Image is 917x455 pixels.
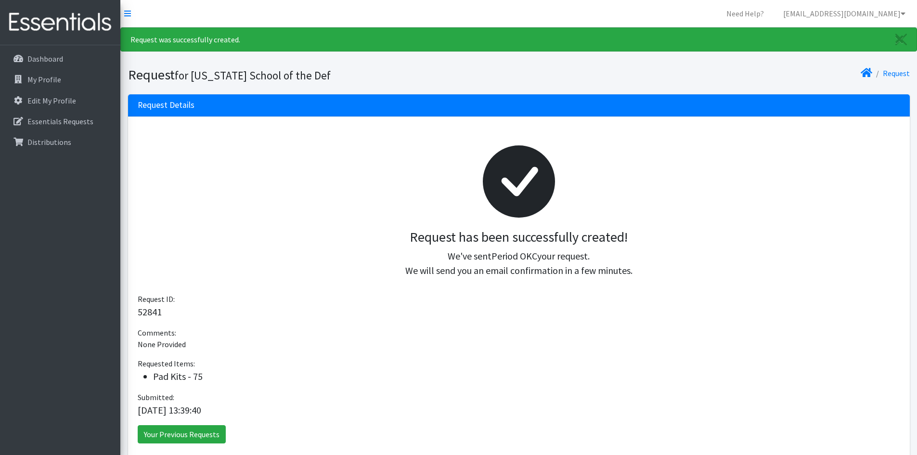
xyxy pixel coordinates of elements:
a: Distributions [4,132,116,152]
span: Requested Items: [138,359,195,368]
span: Comments: [138,328,176,338]
p: Essentials Requests [27,117,93,126]
p: 52841 [138,305,900,319]
p: We've sent your request. We will send you an email confirmation in a few minutes. [145,249,892,278]
a: Essentials Requests [4,112,116,131]
span: Request ID: [138,294,175,304]
a: Dashboard [4,49,116,68]
a: Edit My Profile [4,91,116,110]
div: Request was successfully created. [120,27,917,52]
p: [DATE] 13:39:40 [138,403,900,417]
a: [EMAIL_ADDRESS][DOMAIN_NAME] [775,4,913,23]
p: Distributions [27,137,71,147]
span: None Provided [138,339,186,349]
li: Pad Kits - 75 [153,369,900,384]
a: Your Previous Requests [138,425,226,443]
a: Close [886,28,917,51]
span: Period OKC [491,250,537,262]
h3: Request Details [138,100,194,110]
span: Submitted: [138,392,174,402]
a: My Profile [4,70,116,89]
a: Need Help? [719,4,772,23]
small: for [US_STATE] School of the Def [175,68,331,82]
img: HumanEssentials [4,6,116,39]
p: My Profile [27,75,61,84]
h3: Request has been successfully created! [145,229,892,246]
h1: Request [128,66,516,83]
a: Request [883,68,910,78]
p: Edit My Profile [27,96,76,105]
p: Dashboard [27,54,63,64]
